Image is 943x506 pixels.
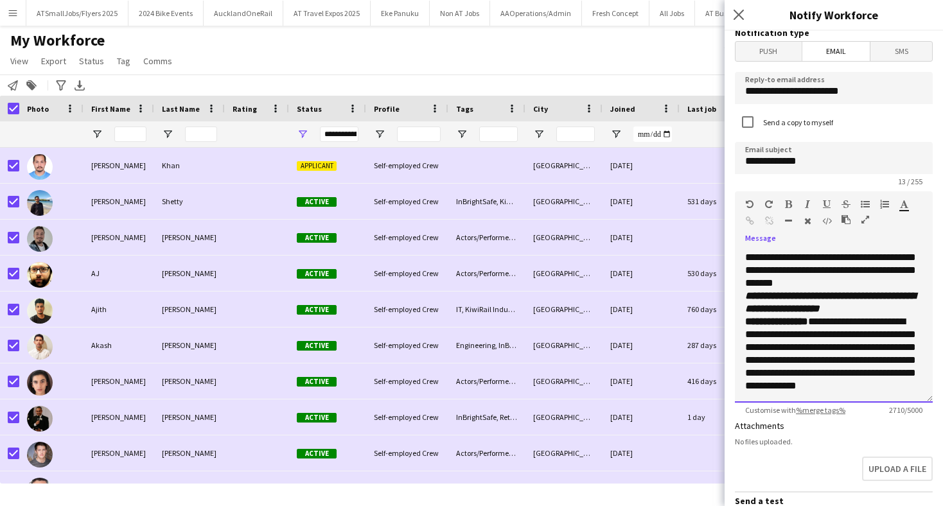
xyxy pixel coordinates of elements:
button: Paste as plain text [842,214,850,225]
div: [GEOGRAPHIC_DATA] [525,148,603,183]
button: Ordered List [880,199,889,209]
span: Email [802,42,870,61]
div: [PERSON_NAME] [84,148,154,183]
button: Text Color [899,199,908,209]
span: Export [41,55,66,67]
div: [GEOGRAPHIC_DATA] [525,363,603,399]
div: [DATE] [603,220,680,255]
span: Tags [456,104,473,114]
div: Actors/Performers, Customer Service, Event/Film Crew, Hospitality [448,220,525,255]
button: AAOperations/Admin [490,1,582,26]
span: SMS [870,42,932,61]
div: [DATE] [603,292,680,327]
span: Active [297,449,337,458]
div: 530 days [680,256,757,291]
button: 2024 Bike Events [128,1,204,26]
div: Self-employed Crew [366,256,448,291]
input: Joined Filter Input [633,126,672,142]
div: AJ [84,256,154,291]
img: Akash Dewangan [27,334,53,360]
span: Active [297,233,337,243]
div: Self-employed Crew [366,292,448,327]
h3: Notification type [735,27,933,39]
label: Attachments [735,420,784,432]
div: Self-employed Crew [366,220,448,255]
span: Active [297,305,337,315]
span: 2710 / 5000 [879,405,933,415]
img: Ajith Jose [27,298,53,324]
span: Profile [374,104,400,114]
div: InBrightSafe, ReturnedATUniform, TL [448,399,525,435]
div: No files uploaded. [735,437,933,446]
a: Status [74,53,109,69]
button: All Jobs [649,1,695,26]
div: [GEOGRAPHIC_DATA] [525,220,603,255]
span: Tag [117,55,130,67]
span: Photo [27,104,49,114]
button: Fullscreen [861,214,870,225]
div: Actors/Performers, InBrightSafe, KiwiRail Inducted, TL [448,256,525,291]
div: [DATE] [603,184,680,219]
span: Last Name [162,104,200,114]
button: Open Filter Menu [610,128,622,140]
div: [GEOGRAPHIC_DATA] [525,256,603,291]
div: [PERSON_NAME] [154,327,225,363]
div: [DATE] [603,256,680,291]
div: [DATE] [603,148,680,183]
button: Bold [784,199,793,209]
app-action-btn: Notify workforce [5,78,21,93]
div: Akash [84,327,154,363]
button: Open Filter Menu [297,128,308,140]
span: Last job [687,104,716,114]
span: Comms [143,55,172,67]
span: View [10,55,28,67]
div: IT, KiwiRail Inducted, Languages-Hindi, NotBrightSafe [448,292,525,327]
img: Alfred Knez [27,478,53,503]
span: Status [79,55,104,67]
div: [PERSON_NAME] [84,363,154,399]
app-action-btn: Export XLSX [72,78,87,93]
button: AucklandOneRail [204,1,283,26]
div: [DATE] [603,327,680,363]
span: First Name [91,104,130,114]
button: Italic [803,199,812,209]
button: HTML Code [822,216,831,226]
div: 287 days [680,327,757,363]
button: Open Filter Menu [91,128,103,140]
div: Self-employed Crew [366,327,448,363]
div: [PERSON_NAME] [154,256,225,291]
div: Self-employed Crew [366,399,448,435]
button: Open Filter Menu [162,128,173,140]
a: Comms [138,53,177,69]
span: Active [297,269,337,279]
div: Actors/Performers, NoRecordedJobs, NotBrightSafe [448,435,525,471]
div: 416 days [680,363,757,399]
div: [GEOGRAPHIC_DATA] [525,327,603,363]
div: [PERSON_NAME] [154,220,225,255]
div: [PERSON_NAME] [154,363,225,399]
div: [GEOGRAPHIC_DATA] [525,184,603,219]
img: Aleisha Wallabh-Smith [27,370,53,396]
span: Status [297,104,322,114]
div: Khan [154,148,225,183]
img: Abdulrehman Khan [27,154,53,180]
div: Ajith [84,292,154,327]
img: Alex Bartley [27,406,53,432]
app-action-btn: Advanced filters [53,78,69,93]
button: Horizontal Line [784,216,793,226]
div: Self-employed Crew [366,435,448,471]
a: View [5,53,33,69]
button: Redo [764,199,773,209]
input: First Name Filter Input [114,126,146,142]
button: Upload a file [862,457,933,481]
a: Export [36,53,71,69]
button: Open Filter Menu [456,128,468,140]
app-action-btn: Add to tag [24,78,39,93]
div: Self-employed Crew [366,363,448,399]
div: [DATE] [603,399,680,435]
span: Applicant [297,161,337,171]
div: [GEOGRAPHIC_DATA] [525,292,603,327]
label: Send a copy to myself [761,118,833,127]
div: [PERSON_NAME] [154,399,225,435]
button: Unordered List [861,199,870,209]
